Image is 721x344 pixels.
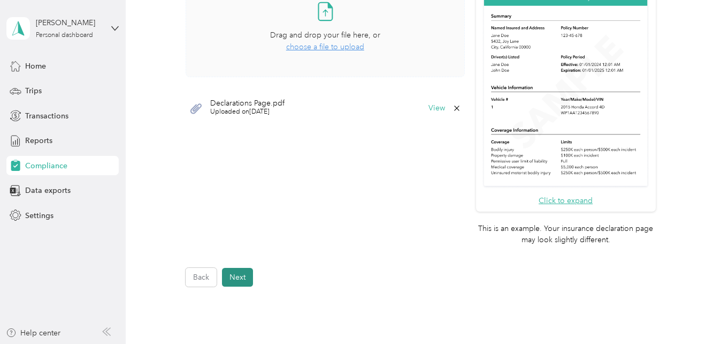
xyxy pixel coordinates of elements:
[286,42,364,51] span: choose a file to upload
[36,17,103,28] div: [PERSON_NAME]
[6,327,60,339] button: Help center
[270,31,380,40] span: Drag and drop your file here, or
[25,61,46,72] span: Home
[210,107,285,117] span: Uploaded on [DATE]
[25,160,67,171] span: Compliance
[25,135,52,146] span: Reports
[186,268,217,287] button: Back
[25,185,71,196] span: Data exports
[36,32,93,39] div: Personal dashboard
[428,104,445,112] button: View
[210,100,285,107] span: Declarations Page.pdf
[476,223,656,245] p: This is an example. Your insurance declaration page may look slightly different.
[661,284,721,344] iframe: Everlance-gr Chat Button Frame
[222,268,253,287] button: Next
[25,85,42,96] span: Trips
[25,110,68,122] span: Transactions
[25,210,53,221] span: Settings
[539,195,593,206] button: Click to expand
